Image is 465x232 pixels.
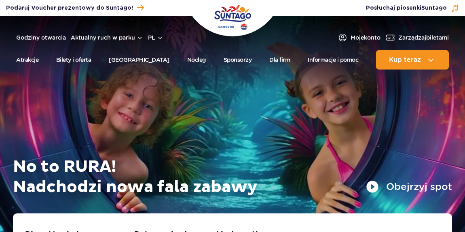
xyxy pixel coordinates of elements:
span: Suntago [421,5,447,11]
span: Kup teraz [389,56,421,63]
button: pl [148,34,163,42]
a: Nocleg [187,50,206,70]
a: Informacje i pomoc [308,50,358,70]
button: Obejrzyj spot [366,180,452,193]
a: Mojekonto [338,33,380,42]
h1: No to RURA! Nadchodzi nowa fala zabawy [13,157,452,197]
span: Podaruj Voucher prezentowy do Suntago! [6,4,133,12]
a: Atrakcje [16,50,38,70]
span: Zarządzaj biletami [398,34,449,42]
button: Aktualny ruch w parku [71,34,143,41]
span: Posłuchaj piosenki [366,4,447,12]
a: Bilety i oferta [56,50,91,70]
a: Godziny otwarcia [16,34,66,42]
button: Kup teraz [376,50,449,70]
span: Moje konto [351,34,380,42]
a: Dla firm [269,50,290,70]
a: Podaruj Voucher prezentowy do Suntago! [6,2,144,13]
a: Sponsorzy [224,50,252,70]
button: Posłuchaj piosenkiSuntago [366,4,459,12]
a: Zarządzajbiletami [385,33,449,42]
a: [GEOGRAPHIC_DATA] [109,50,169,70]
